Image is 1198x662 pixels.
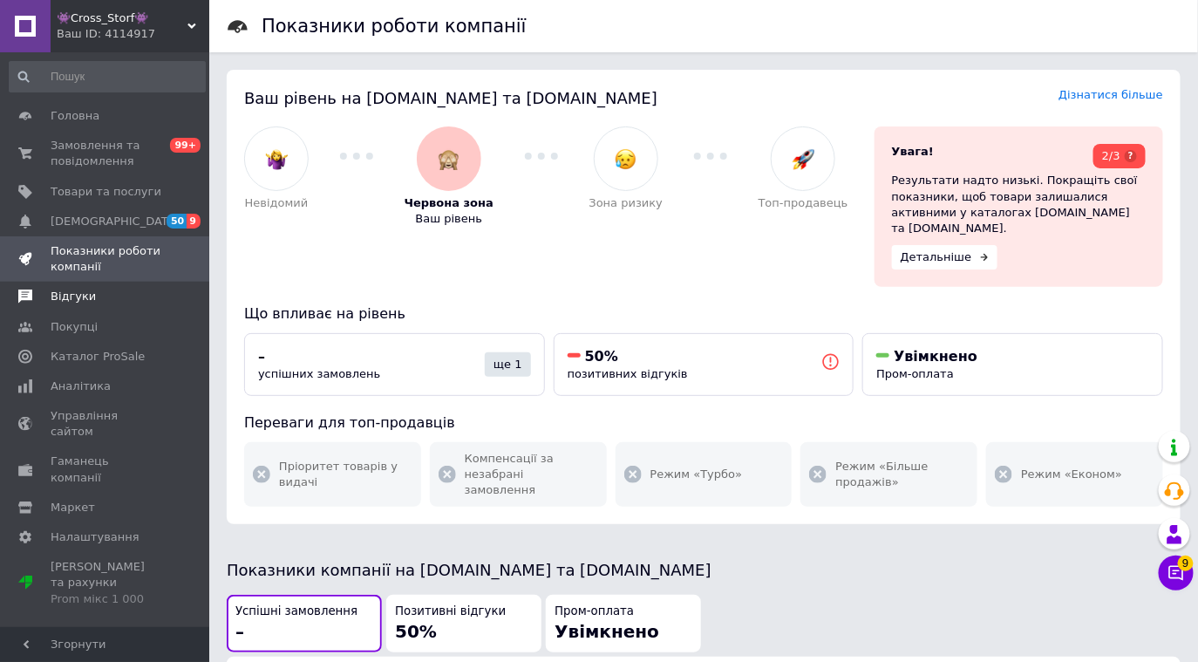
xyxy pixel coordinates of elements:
b: Увага! [892,145,935,158]
span: Управління сайтом [51,408,161,440]
span: Пром-оплата [555,604,634,620]
span: Увімкнено [894,348,977,365]
span: Головна [51,108,99,124]
span: Режим «Турбо» [650,467,743,482]
span: Червона зона [405,195,493,211]
span: Замовлення та повідомлення [51,138,161,169]
img: :rocket: [793,148,814,170]
div: ще 1 [485,352,531,377]
span: Ваш рівень [415,211,482,227]
span: Компенсації за незабрані замовлення [465,451,598,499]
input: Пошук [9,61,206,92]
button: Чат з покупцем9 [1159,556,1194,590]
span: – [235,621,244,642]
span: Увімкнено [555,621,659,642]
span: успішних замовлень [258,367,380,380]
span: Товари та послуги [51,184,161,200]
span: 50% [395,621,437,642]
div: Ваш ID: 4114917 [57,26,209,42]
div: Результати надто низькі. Покращіть свої показники, щоб товари залишалися активними у каталогах [D... [892,173,1146,236]
span: позитивних відгуків [568,367,688,380]
span: Режим «Економ» [1021,467,1122,482]
span: Показники компанії на [DOMAIN_NAME] та [DOMAIN_NAME] [227,561,711,579]
a: Дізнатися більше [1058,88,1163,101]
div: Prom мікс 1 000 [51,591,161,607]
span: Позитивні відгуки [395,604,506,620]
img: :woman-shrugging: [266,148,288,170]
span: Невідомий [245,195,309,211]
span: 99+ [170,138,201,153]
span: Ваш рівень на [DOMAIN_NAME] та [DOMAIN_NAME] [244,89,657,107]
div: 2/3 [1093,144,1146,168]
button: –успішних замовленьще 1 [244,333,545,397]
span: 50 [167,214,187,229]
span: Аналітика [51,379,111,394]
span: 👾Cross_Storf👾 [57,10,187,26]
span: Що впливає на рівень [244,305,405,322]
span: Відгуки [51,289,96,304]
img: :see_no_evil: [438,148,459,170]
span: Режим «Більше продажів» [835,459,969,490]
button: УвімкненоПром-оплата [862,333,1163,397]
span: Каталог ProSale [51,349,145,365]
img: :disappointed_relieved: [615,148,636,170]
span: Показники роботи компанії [51,243,161,275]
button: Успішні замовлення– [227,595,382,653]
a: Детальніше [892,245,998,270]
button: 50%позитивних відгуків [554,333,854,397]
span: 9 [187,214,201,229]
span: Пріоритет товарів у видачі [279,459,412,490]
span: Налаштування [51,529,140,545]
h1: Показники роботи компанії [262,16,527,37]
span: – [258,348,265,365]
span: [PERSON_NAME] та рахунки [51,559,161,607]
span: [DEMOGRAPHIC_DATA] [51,214,180,229]
span: Топ-продавець [759,195,848,211]
span: 50% [585,348,618,365]
span: Зона ризику [589,195,664,211]
span: ? [1125,150,1137,162]
span: Переваги для топ-продавців [244,414,455,431]
span: 9 [1178,551,1194,567]
span: Гаманець компанії [51,454,161,485]
span: Успішні замовлення [235,604,357,620]
span: Пром-оплата [876,367,954,380]
span: Маркет [51,500,95,515]
button: Позитивні відгуки50% [386,595,541,653]
span: Покупці [51,319,98,335]
button: Пром-оплатаУвімкнено [546,595,701,653]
